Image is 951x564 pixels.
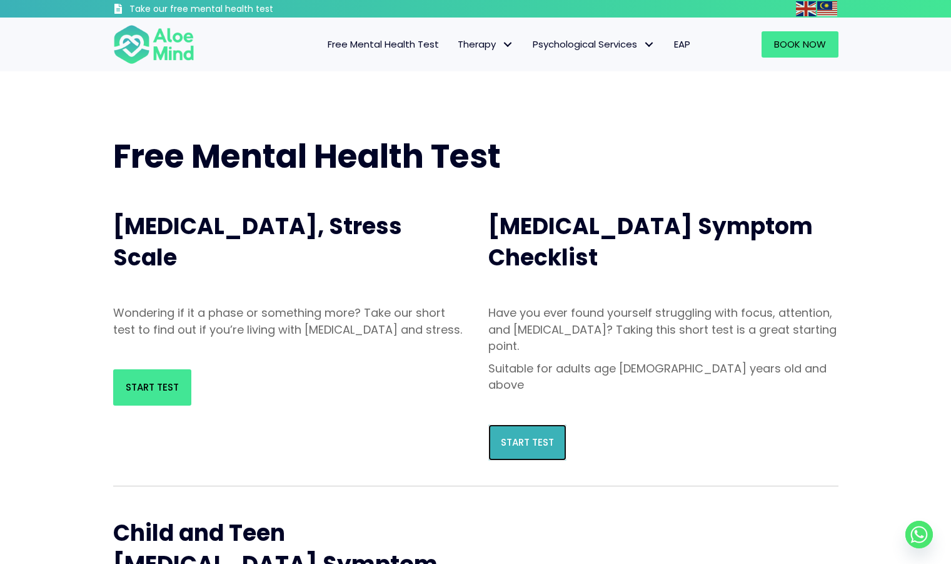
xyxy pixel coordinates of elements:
a: Book Now [762,31,838,58]
a: Psychological ServicesPsychological Services: submenu [523,31,665,58]
span: Therapy [458,38,514,51]
a: Malay [817,1,838,16]
a: Start Test [113,369,191,406]
a: TherapyTherapy: submenu [448,31,523,58]
a: English [796,1,817,16]
a: Start Test [488,424,566,461]
p: Suitable for adults age [DEMOGRAPHIC_DATA] years old and above [488,361,838,393]
span: Therapy: submenu [499,36,517,54]
span: Psychological Services [533,38,655,51]
span: Book Now [774,38,826,51]
a: Free Mental Health Test [318,31,448,58]
p: Wondering if it a phase or something more? Take our short test to find out if you’re living with ... [113,305,463,337]
span: EAP [674,38,690,51]
img: ms [817,1,837,16]
span: Psychological Services: submenu [640,36,658,54]
h3: Take our free mental health test [129,3,340,16]
nav: Menu [211,31,700,58]
span: Free Mental Health Test [113,133,501,179]
a: Whatsapp [905,521,933,548]
a: Take our free mental health test [113,3,340,18]
span: Start Test [501,436,554,449]
a: EAP [665,31,700,58]
p: Have you ever found yourself struggling with focus, attention, and [MEDICAL_DATA]? Taking this sh... [488,305,838,354]
img: Aloe mind Logo [113,24,194,65]
span: Free Mental Health Test [328,38,439,51]
span: [MEDICAL_DATA], Stress Scale [113,210,402,274]
img: en [796,1,816,16]
span: Start Test [126,381,179,394]
span: [MEDICAL_DATA] Symptom Checklist [488,210,813,274]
